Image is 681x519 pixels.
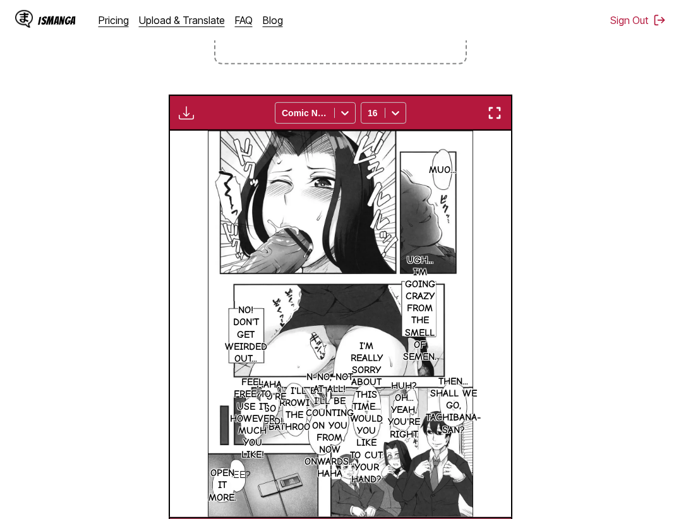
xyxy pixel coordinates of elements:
img: Sign out [653,14,666,27]
p: Ugh... I'm going crazy from the smell of semen. [401,252,439,366]
img: Download translated images [179,105,194,121]
p: Then... shall we go, Tachibana-san? [423,373,484,439]
a: IsManga LogoIsManga [15,10,99,30]
img: Enter fullscreen [487,105,502,121]
a: FAQ [235,14,253,27]
img: IsManga Logo [15,10,33,28]
a: Blog [263,14,283,27]
button: Sign Out [610,14,666,27]
p: Huh? Oh... Yeah, you're right. [385,378,423,443]
p: Uh... I'll be borrowing the bathroom. [264,383,325,436]
p: Feel free to use it however much you like! [227,374,277,463]
div: IsManga [38,15,76,27]
img: Manga Panel [208,131,474,517]
p: I'm really sorry about this time... Would you like to cut your hand? [347,338,385,488]
p: N-No, not at all! I'll be counting on you from now onwards... Haha [302,369,357,483]
a: Pricing [99,14,129,27]
p: Muo... [426,162,459,179]
p: Open it more. [206,465,239,506]
p: No! Don't get weirded out... [222,302,270,367]
a: Upload & Translate [139,14,225,27]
